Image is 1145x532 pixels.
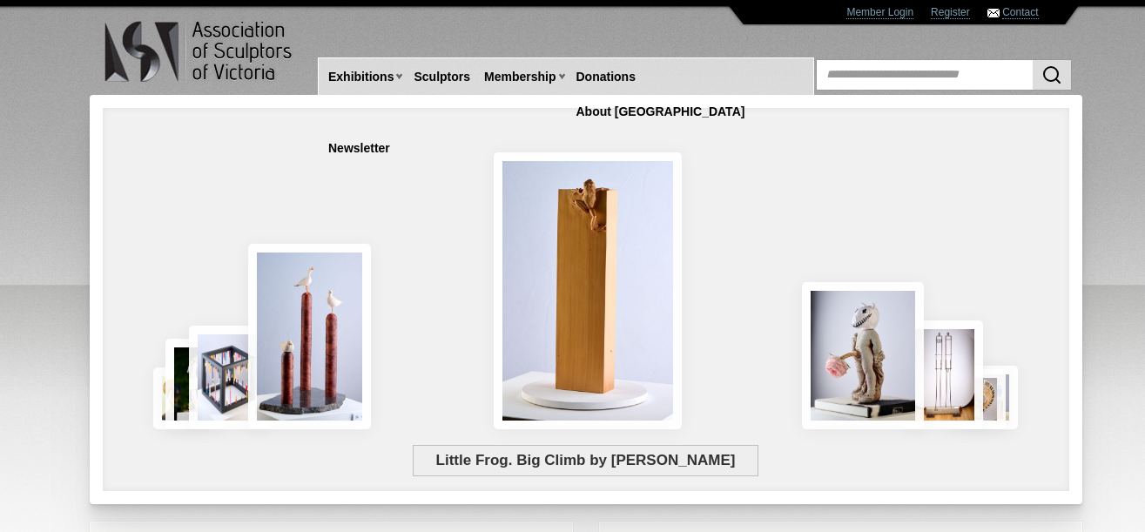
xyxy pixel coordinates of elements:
img: Waiting together for the Home coming [973,366,1018,429]
a: Newsletter [321,132,397,165]
a: Membership [477,61,562,93]
a: Donations [569,61,643,93]
img: Rising Tides [248,244,372,429]
img: Little Frog. Big Climb [494,152,682,429]
a: Exhibitions [321,61,401,93]
img: Contact ASV [987,9,1000,17]
a: About [GEOGRAPHIC_DATA] [569,96,752,128]
img: logo.png [104,17,295,86]
a: Member Login [846,6,913,19]
img: Let There Be Light [802,282,925,429]
a: Sculptors [407,61,477,93]
img: Swingers [904,320,983,429]
span: Little Frog. Big Climb by [PERSON_NAME] [413,445,758,476]
a: Register [931,6,970,19]
a: Contact [1002,6,1038,19]
img: Search [1041,64,1062,85]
